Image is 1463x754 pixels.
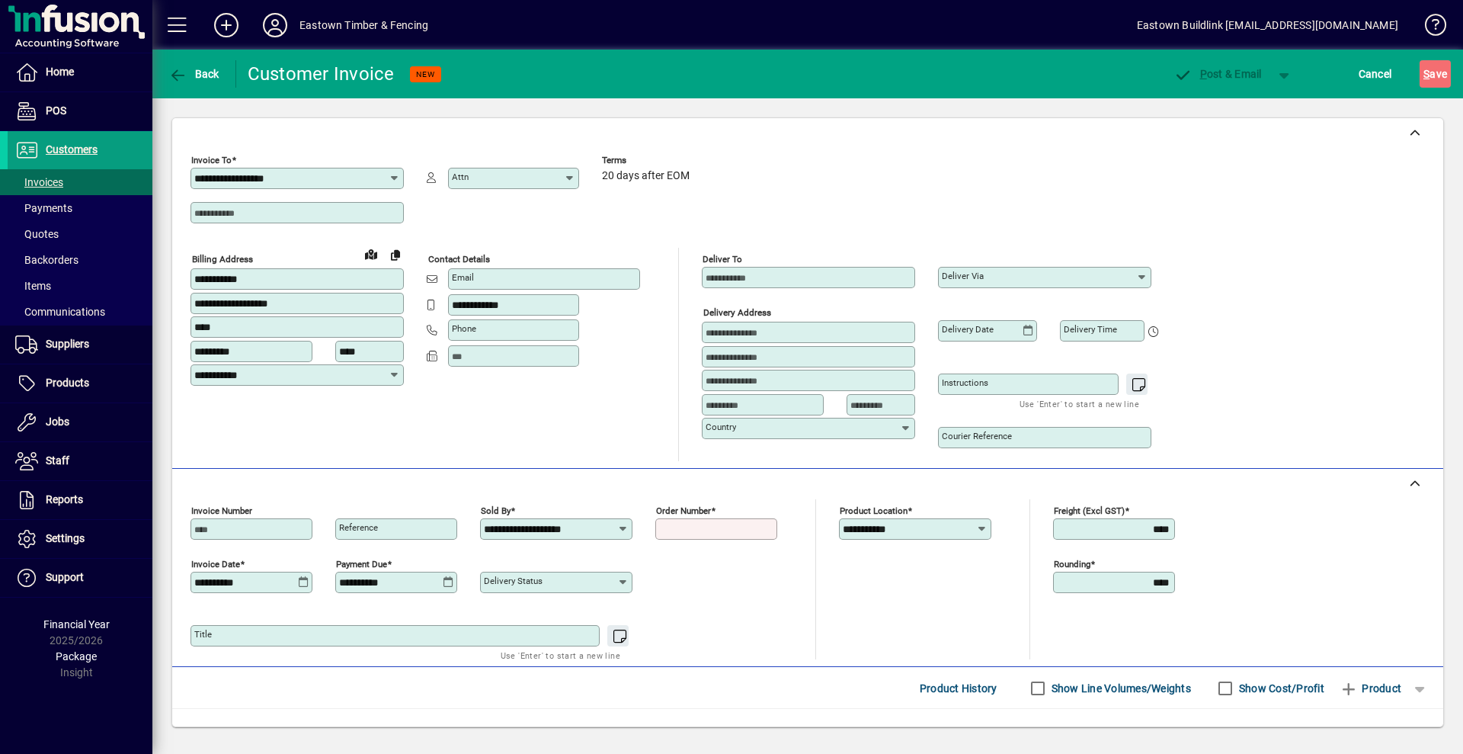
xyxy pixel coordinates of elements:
span: Package [56,650,97,663]
button: Cancel [1355,60,1396,88]
mat-label: Order number [656,505,711,516]
mat-label: Invoice To [191,155,232,165]
a: Home [8,53,152,91]
mat-label: Attn [452,172,469,182]
button: Profile [251,11,299,39]
mat-label: Delivery status [484,576,543,586]
span: P [1200,68,1207,80]
mat-label: Country [706,422,736,432]
span: ost & Email [1173,68,1262,80]
mat-label: Payment due [336,559,387,570]
mat-label: Deliver via [942,271,984,281]
span: Quotes [15,228,59,240]
button: Product [1332,675,1409,702]
span: Suppliers [46,338,89,350]
a: Products [8,364,152,403]
span: Customers [46,143,98,156]
mat-label: Product location [840,505,908,516]
span: Home [46,66,74,78]
span: Financial Year [43,618,110,630]
a: Staff [8,442,152,480]
label: Show Line Volumes/Weights [1048,681,1191,696]
span: Product History [920,676,997,701]
span: Jobs [46,416,69,428]
mat-label: Instructions [942,377,988,388]
a: Quotes [8,221,152,247]
mat-label: Sold by [481,505,511,516]
div: Eastown Buildlink [EMAIL_ADDRESS][DOMAIN_NAME] [1137,13,1398,37]
a: Jobs [8,403,152,441]
span: ave [1423,62,1447,86]
span: Reports [46,493,83,505]
span: Communications [15,306,105,318]
span: S [1423,68,1429,80]
button: Add [202,11,251,39]
mat-label: Delivery time [1064,324,1117,335]
span: Items [15,280,51,292]
mat-label: Courier Reference [942,431,1012,441]
mat-label: Deliver To [703,254,742,265]
span: Support [46,571,84,583]
button: Copy to Delivery address [383,242,408,267]
a: Invoices [8,169,152,195]
span: Settings [46,532,85,544]
a: Reports [8,481,152,519]
a: Suppliers [8,326,152,364]
mat-hint: Use 'Enter' to start a new line [1020,395,1139,412]
span: Staff [46,454,69,467]
a: Knowledge Base [1413,3,1444,53]
mat-label: Freight (excl GST) [1054,505,1125,516]
span: Invoices [15,176,63,188]
span: 20 days after EOM [602,170,690,182]
span: Products [46,377,89,389]
span: POS [46,104,66,117]
span: NEW [416,69,435,79]
label: Show Cost/Profit [1236,681,1324,696]
span: Payments [15,202,72,214]
a: POS [8,92,152,130]
mat-label: Delivery date [942,324,994,335]
mat-label: Reference [339,522,378,533]
button: Back [165,60,223,88]
mat-label: Email [452,272,474,283]
span: Backorders [15,254,78,266]
app-page-header-button: Back [152,60,236,88]
span: Terms [602,156,693,165]
mat-label: Invoice date [191,559,240,570]
button: Save [1420,60,1451,88]
a: Items [8,273,152,299]
a: Support [8,559,152,597]
a: Payments [8,195,152,221]
button: Post & Email [1166,60,1269,88]
mat-label: Rounding [1054,559,1090,570]
button: Product History [914,675,1004,702]
a: Backorders [8,247,152,273]
mat-hint: Use 'Enter' to start a new line [501,647,620,664]
mat-label: Invoice number [191,505,252,516]
span: Cancel [1359,62,1392,86]
a: Communications [8,299,152,325]
div: Customer Invoice [248,62,395,86]
mat-label: Title [194,629,212,640]
div: Eastown Timber & Fencing [299,13,428,37]
a: Settings [8,520,152,558]
span: Product [1340,676,1401,701]
a: View on map [359,242,383,266]
span: Back [168,68,219,80]
mat-label: Phone [452,323,476,334]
